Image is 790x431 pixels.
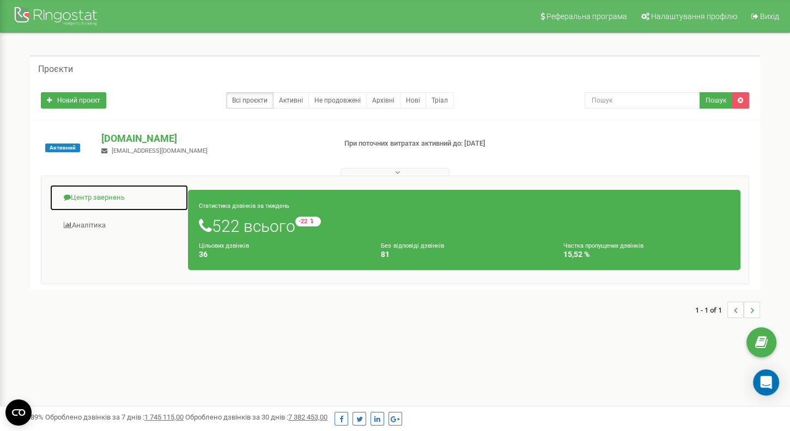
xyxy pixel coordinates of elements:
[563,242,643,249] small: Частка пропущених дзвінків
[199,202,289,209] small: Статистика дзвінків за тиждень
[50,184,189,211] a: Центр звернень
[41,92,106,109] a: Новий проєкт
[563,250,730,259] h4: 15,52 %
[381,250,547,259] h4: 81
[50,212,189,239] a: Аналiтика
[546,12,627,21] span: Реферальна програма
[753,369,779,396] div: Open Intercom Messenger
[38,64,73,74] h5: Проєкти
[288,413,327,421] u: 7 382 453,00
[226,92,274,109] a: Всі проєкти
[400,92,426,109] a: Нові
[45,143,80,152] span: Активний
[45,413,184,421] span: Оброблено дзвінків за 7 днів :
[344,139,509,149] p: При поточних витратах активний до: [DATE]
[101,131,326,146] p: [DOMAIN_NAME]
[295,217,321,226] small: -22
[700,92,732,109] button: Пошук
[366,92,400,109] a: Архівні
[308,92,367,109] a: Не продовжені
[199,217,730,235] h1: 522 всього
[651,12,737,21] span: Налаштування профілю
[695,302,727,318] span: 1 - 1 of 1
[144,413,184,421] u: 1 745 115,00
[199,250,365,259] h4: 36
[695,291,760,329] nav: ...
[199,242,249,249] small: Цільових дзвінків
[381,242,443,249] small: Без відповіді дзвінків
[273,92,309,109] a: Активні
[585,92,701,109] input: Пошук
[112,147,208,154] span: [EMAIL_ADDRESS][DOMAIN_NAME]
[426,92,454,109] a: Тріал
[760,12,779,21] span: Вихід
[5,399,32,426] button: Open CMP widget
[185,413,327,421] span: Оброблено дзвінків за 30 днів :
